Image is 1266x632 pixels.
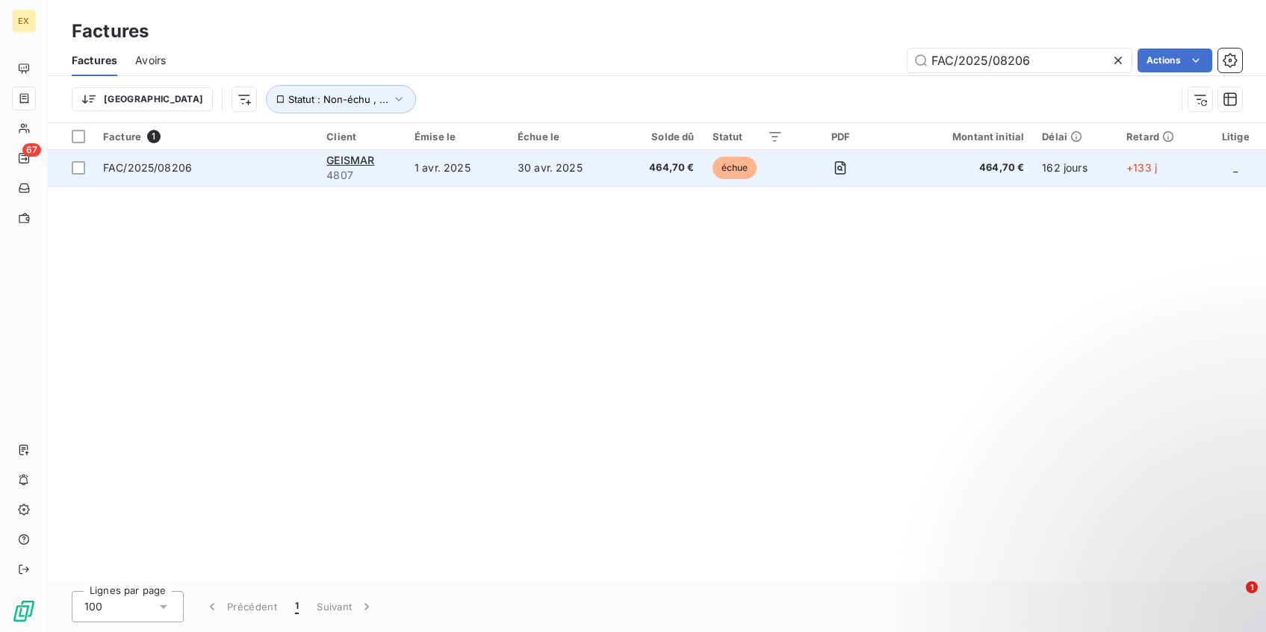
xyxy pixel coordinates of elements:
button: 1 [286,591,308,622]
span: 464,70 € [899,160,1025,175]
span: 67 [22,143,41,157]
button: [GEOGRAPHIC_DATA] [72,87,213,111]
span: FAC/2025/08206 [103,161,192,174]
iframe: Intercom live chat [1215,581,1251,617]
button: Précédent [196,591,286,622]
span: 464,70 € [628,160,695,175]
div: Montant initial [899,131,1025,143]
h3: Factures [72,18,149,45]
span: échue [713,157,757,179]
iframe: Intercom notifications message [967,487,1266,592]
span: 1 [295,599,299,614]
td: 1 avr. 2025 [406,150,509,186]
span: Factures [72,53,117,68]
td: 30 avr. 2025 [509,150,619,186]
span: 1 [147,130,161,143]
div: Litige [1214,131,1257,143]
span: GEISMAR [326,154,374,166]
button: Suivant [308,591,383,622]
span: Avoirs [135,53,166,68]
span: 4807 [326,168,397,183]
div: PDF [801,131,880,143]
img: Logo LeanPay [12,599,36,623]
button: Statut : Non-échu , ... [266,85,416,113]
div: Échue le [518,131,610,143]
td: 162 jours [1033,150,1117,186]
div: Client [326,131,397,143]
span: 100 [84,599,102,614]
div: EX [12,9,36,33]
div: Émise le [415,131,500,143]
div: Retard [1126,131,1196,143]
input: Rechercher [907,49,1132,72]
span: Facture [103,131,141,143]
div: Solde dû [628,131,695,143]
span: 1 [1246,581,1258,593]
div: Délai [1042,131,1108,143]
div: Statut [713,131,784,143]
button: Actions [1138,49,1212,72]
span: _ [1233,161,1238,174]
span: Statut : Non-échu , ... [288,93,388,105]
span: +133 j [1126,161,1157,174]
